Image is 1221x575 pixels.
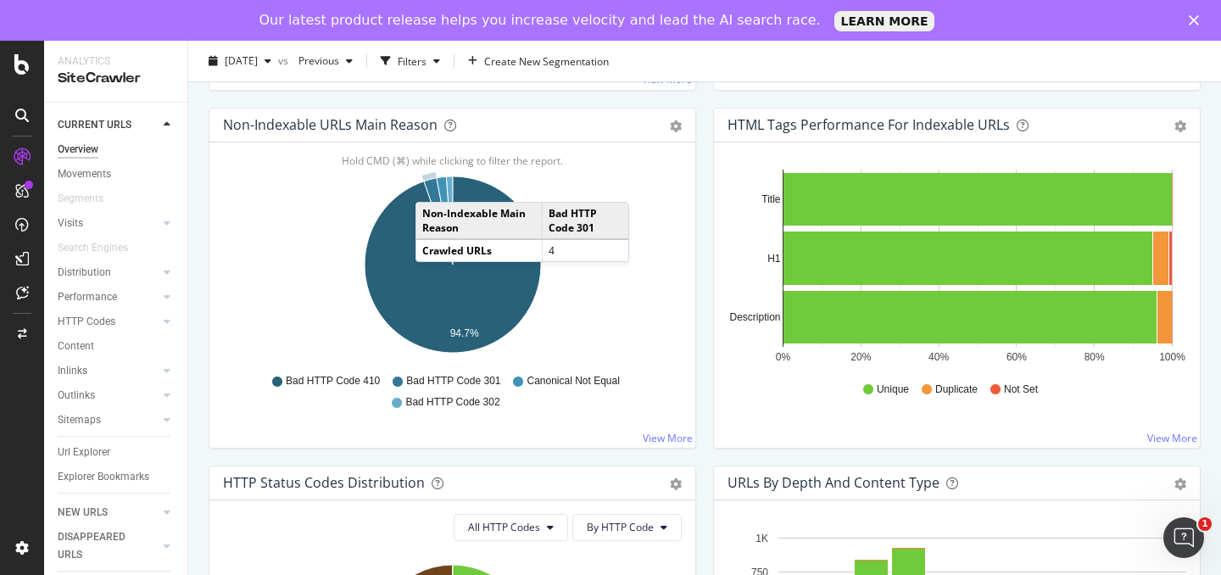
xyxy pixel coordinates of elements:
[58,313,115,331] div: HTTP Codes
[416,203,542,239] td: Non-Indexable Main Reason
[1163,517,1204,558] iframe: Intercom live chat
[1159,351,1185,363] text: 100%
[406,374,500,388] span: Bad HTTP Code 301
[223,474,425,491] div: HTTP Status Codes Distribution
[292,53,339,68] span: Previous
[58,190,103,208] div: Segments
[1174,120,1186,132] div: gear
[527,374,619,388] span: Canonical Not Equal
[58,444,110,461] div: Url Explorer
[58,190,120,208] a: Segments
[58,528,143,564] div: DISAPPEARED URLS
[58,338,94,355] div: Content
[454,514,568,541] button: All HTTP Codes
[58,313,159,331] a: HTTP Codes
[484,53,609,68] span: Create New Segmentation
[728,170,1186,366] svg: A chart.
[58,411,159,429] a: Sitemaps
[1174,478,1186,490] div: gear
[776,351,791,363] text: 0%
[405,395,499,410] span: Bad HTTP Code 302
[223,170,682,366] svg: A chart.
[58,165,176,183] a: Movements
[58,528,159,564] a: DISAPPEARED URLS
[374,47,447,75] button: Filters
[58,288,159,306] a: Performance
[58,239,145,257] a: Search Engines
[643,431,693,445] a: View More
[286,374,380,388] span: Bad HTTP Code 410
[58,264,159,282] a: Distribution
[58,116,131,134] div: CURRENT URLS
[935,382,978,397] span: Duplicate
[58,387,159,405] a: Outlinks
[58,468,149,486] div: Explorer Bookmarks
[58,468,176,486] a: Explorer Bookmarks
[1198,517,1212,531] span: 1
[259,12,821,29] div: Our latest product release helps you increase velocity and lead the AI search race.
[58,338,176,355] a: Content
[58,362,159,380] a: Inlinks
[728,116,1010,133] div: HTML Tags Performance for Indexable URLs
[58,288,117,306] div: Performance
[670,120,682,132] div: gear
[542,203,628,239] td: Bad HTTP Code 301
[58,141,176,159] a: Overview
[398,53,427,68] div: Filters
[58,215,83,232] div: Visits
[928,351,949,363] text: 40%
[58,54,174,69] div: Analytics
[834,11,935,31] a: LEARN MORE
[850,351,871,363] text: 20%
[587,520,654,534] span: By HTTP Code
[1189,15,1206,25] div: Fermer
[58,444,176,461] a: Url Explorer
[877,382,909,397] span: Unique
[729,311,780,323] text: Description
[58,387,95,405] div: Outlinks
[767,253,781,265] text: H1
[58,69,174,88] div: SiteCrawler
[223,116,438,133] div: Non-Indexable URLs Main Reason
[572,514,682,541] button: By HTTP Code
[58,165,111,183] div: Movements
[58,411,101,429] div: Sitemaps
[58,264,111,282] div: Distribution
[1084,351,1105,363] text: 80%
[450,327,479,339] text: 94.7%
[542,239,628,261] td: 4
[1147,431,1197,445] a: View More
[292,47,360,75] button: Previous
[755,533,768,544] text: 1K
[1004,382,1038,397] span: Not Set
[416,239,542,261] td: Crawled URLs
[58,215,159,232] a: Visits
[761,193,781,205] text: Title
[728,474,939,491] div: URLs by Depth and Content Type
[1006,351,1027,363] text: 60%
[58,504,108,522] div: NEW URLS
[58,116,159,134] a: CURRENT URLS
[58,239,128,257] div: Search Engines
[58,504,159,522] a: NEW URLS
[461,47,616,75] button: Create New Segmentation
[58,141,98,159] div: Overview
[278,53,292,68] span: vs
[202,47,278,75] button: [DATE]
[58,362,87,380] div: Inlinks
[670,478,682,490] div: gear
[225,53,258,68] span: 2025 Aug. 27th
[468,520,540,534] span: All HTTP Codes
